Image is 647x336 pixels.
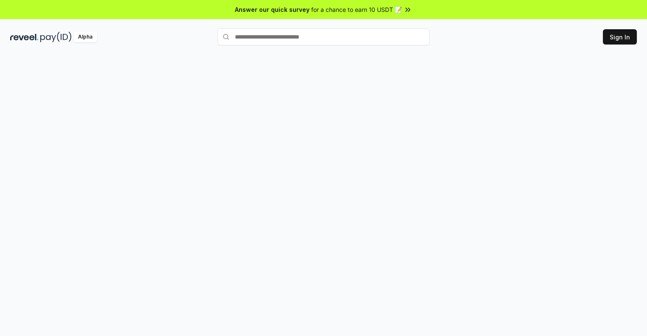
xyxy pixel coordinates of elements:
[603,29,637,44] button: Sign In
[311,5,402,14] span: for a chance to earn 10 USDT 📝
[73,32,97,42] div: Alpha
[40,32,72,42] img: pay_id
[10,32,39,42] img: reveel_dark
[235,5,310,14] span: Answer our quick survey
